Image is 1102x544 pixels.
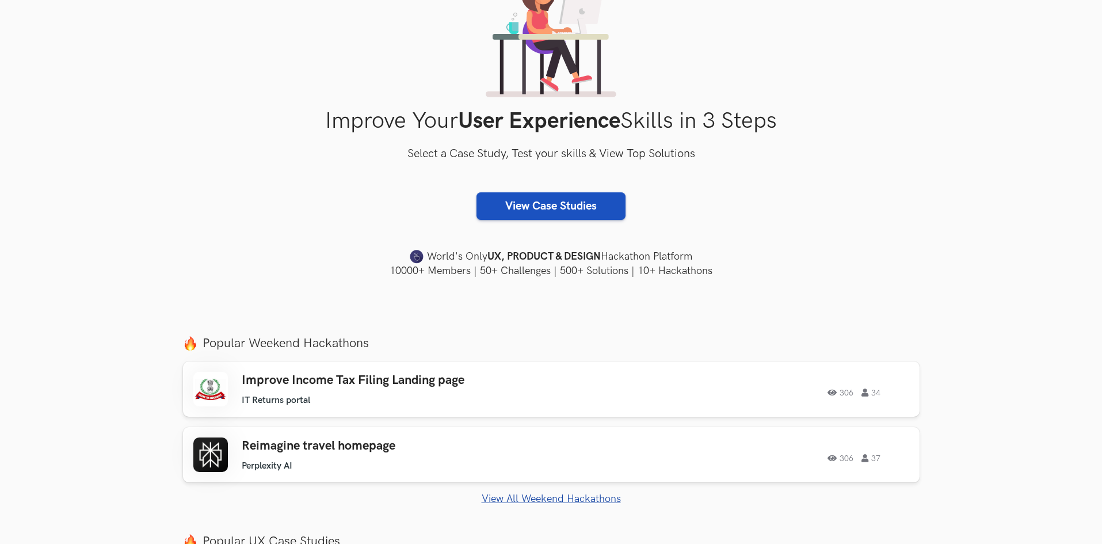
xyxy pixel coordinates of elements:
[183,145,920,163] h3: Select a Case Study, Test your skills & View Top Solutions
[410,249,424,264] img: uxhack-favicon-image.png
[242,439,569,454] h3: Reimagine travel homepage
[487,249,601,265] strong: UX, PRODUCT & DESIGN
[183,336,920,351] label: Popular Weekend Hackathons
[476,192,626,220] a: View Case Studies
[828,454,853,462] span: 306
[183,362,920,417] a: Improve Income Tax Filing Landing page IT Returns portal 306 34
[183,493,920,505] a: View All Weekend Hackathons
[242,461,292,471] li: Perplexity AI
[861,389,880,397] span: 34
[183,108,920,135] h1: Improve Your Skills in 3 Steps
[183,336,197,351] img: fire.png
[183,427,920,482] a: Reimagine travel homepage Perplexity AI 306 37
[242,395,310,406] li: IT Returns portal
[458,108,620,135] strong: User Experience
[183,249,920,265] h4: World's Only Hackathon Platform
[183,264,920,278] h4: 10000+ Members | 50+ Challenges | 500+ Solutions | 10+ Hackathons
[242,373,569,388] h3: Improve Income Tax Filing Landing page
[861,454,880,462] span: 37
[828,389,853,397] span: 306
